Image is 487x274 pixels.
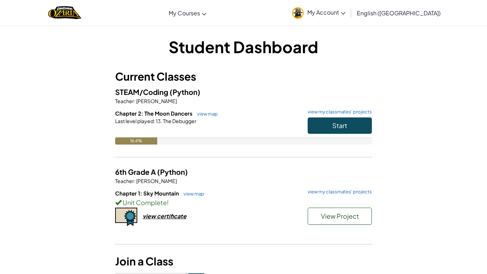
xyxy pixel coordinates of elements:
[292,7,304,19] img: avatar
[194,111,218,117] a: view map
[115,118,154,124] span: Last level played
[134,178,135,184] span: :
[304,110,372,114] a: view my classmates' projects
[155,118,162,124] span: 13.
[115,212,186,220] a: view certificate
[115,98,134,104] span: Teacher
[357,9,441,17] span: English ([GEOGRAPHIC_DATA])
[169,9,200,17] span: My Courses
[135,98,177,104] span: [PERSON_NAME]
[48,5,81,20] a: Ozaria by CodeCombat logo
[165,3,210,22] a: My Courses
[115,208,137,226] img: certificate-icon.png
[143,212,186,220] div: view certificate
[154,118,155,124] span: :
[134,98,135,104] span: :
[115,68,372,85] h3: Current Classes
[157,167,188,176] span: (Python)
[353,3,444,22] a: English ([GEOGRAPHIC_DATA])
[170,87,200,96] span: (Python)
[180,191,204,197] a: view map
[115,87,170,96] span: STEAM/Coding
[135,178,177,184] span: [PERSON_NAME]
[115,190,180,197] span: Chapter 1: Sky Mountain
[304,189,372,194] a: view my classmates' projects
[115,178,134,184] span: Teacher
[115,110,194,117] span: Chapter 2: The Moon Dancers
[115,253,372,269] h3: Join a Class
[115,167,157,176] span: 6th Grade A
[308,117,372,134] button: Start
[308,208,372,225] button: View Project
[115,36,372,58] h1: Student Dashboard
[122,198,167,207] span: Unit Complete
[307,9,345,16] span: My Account
[167,198,169,207] span: !
[332,121,347,130] span: Start
[321,212,359,220] span: View Project
[288,1,349,24] a: My Account
[115,137,157,144] div: 16.4%
[48,5,81,20] img: Home
[162,118,196,124] span: The Debugger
